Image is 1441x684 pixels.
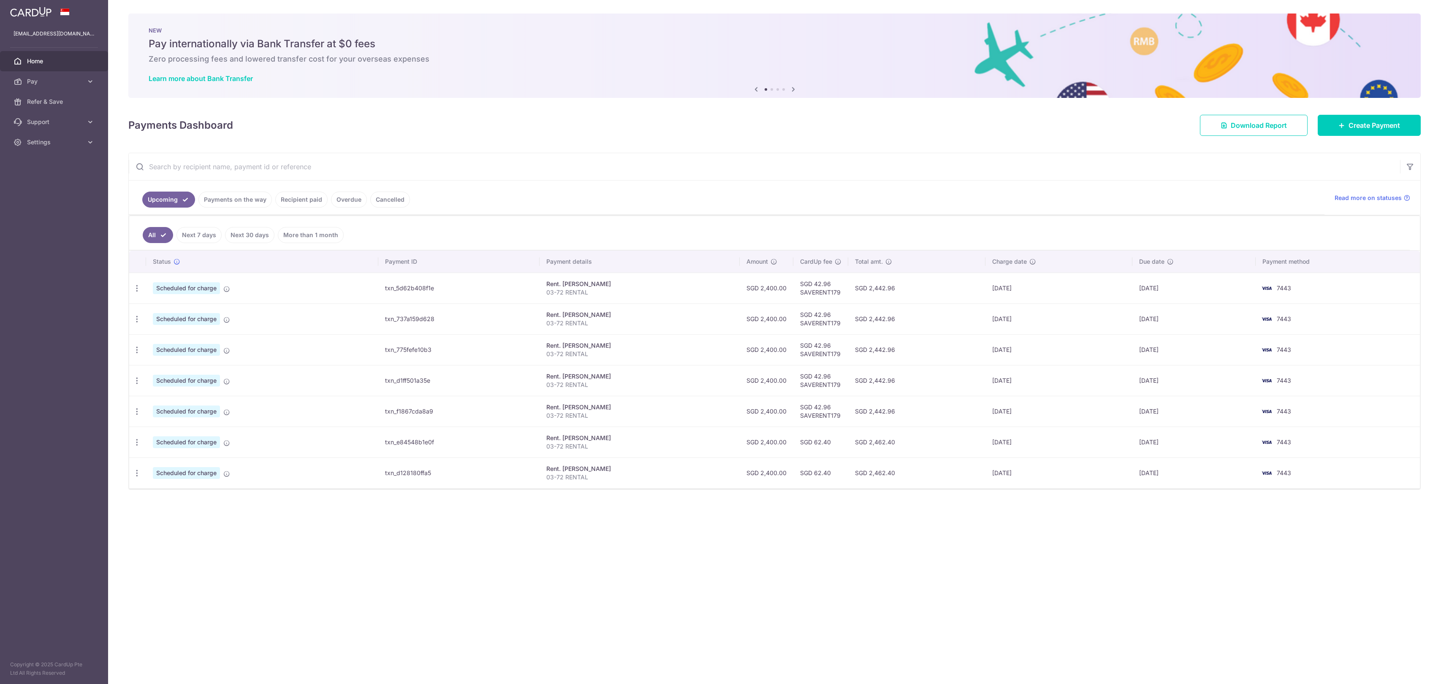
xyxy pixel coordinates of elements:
[1258,437,1275,447] img: Bank Card
[378,273,539,303] td: txn_5d62b408f1e
[546,465,733,473] div: Rent. [PERSON_NAME]
[1258,345,1275,355] img: Bank Card
[992,257,1027,266] span: Charge date
[225,227,274,243] a: Next 30 days
[793,365,848,396] td: SGD 42.96 SAVERENT179
[378,396,539,427] td: txn_f1867cda8a9
[740,303,793,334] td: SGD 2,400.00
[27,138,83,146] span: Settings
[153,313,220,325] span: Scheduled for charge
[378,457,539,488] td: txn_d128180ffa5
[546,403,733,411] div: Rent. [PERSON_NAME]
[149,37,1400,51] h5: Pay internationally via Bank Transfer at $0 fees
[1277,346,1291,353] span: 7443
[985,427,1132,457] td: [DATE]
[153,344,220,356] span: Scheduled for charge
[129,153,1400,180] input: Search by recipient name, payment id or reference
[793,427,848,457] td: SGD 62.40
[546,442,733,451] p: 03-72 RENTAL
[848,273,985,303] td: SGD 2,442.96
[142,192,195,208] a: Upcoming
[1335,194,1402,202] span: Read more on statuses
[985,365,1132,396] td: [DATE]
[1256,251,1420,273] th: Payment method
[740,334,793,365] td: SGD 2,400.00
[1200,115,1308,136] a: Download Report
[1132,273,1256,303] td: [DATE]
[985,396,1132,427] td: [DATE]
[153,257,171,266] span: Status
[1277,469,1291,476] span: 7443
[793,457,848,488] td: SGD 62.40
[1335,194,1410,202] a: Read more on statuses
[27,57,83,65] span: Home
[855,257,883,266] span: Total amt.
[1277,408,1291,415] span: 7443
[740,273,793,303] td: SGD 2,400.00
[198,192,272,208] a: Payments on the way
[153,282,220,294] span: Scheduled for charge
[546,280,733,288] div: Rent. [PERSON_NAME]
[378,427,539,457] td: txn_e84548b1e0f
[1258,376,1275,386] img: Bank Card
[540,251,740,273] th: Payment details
[149,54,1400,64] h6: Zero processing fees and lowered transfer cost for your overseas expenses
[546,372,733,381] div: Rent. [PERSON_NAME]
[848,334,985,365] td: SGD 2,442.96
[370,192,410,208] a: Cancelled
[378,365,539,396] td: txn_d1ff501a35e
[546,288,733,297] p: 03-72 RENTAL
[1132,457,1256,488] td: [DATE]
[14,30,95,38] p: [EMAIL_ADDRESS][DOMAIN_NAME]
[27,97,83,106] span: Refer & Save
[153,436,220,448] span: Scheduled for charge
[1132,396,1256,427] td: [DATE]
[546,473,733,481] p: 03-72 RENTAL
[149,27,1400,34] p: NEW
[149,74,253,83] a: Learn more about Bank Transfer
[378,334,539,365] td: txn_775fefe10b3
[128,118,233,133] h4: Payments Dashboard
[848,457,985,488] td: SGD 2,462.40
[800,257,832,266] span: CardUp fee
[275,192,328,208] a: Recipient paid
[985,334,1132,365] td: [DATE]
[27,118,83,126] span: Support
[378,251,539,273] th: Payment ID
[848,427,985,457] td: SGD 2,462.40
[985,457,1132,488] td: [DATE]
[848,303,985,334] td: SGD 2,442.96
[1277,284,1291,292] span: 7443
[1277,377,1291,384] span: 7443
[740,365,793,396] td: SGD 2,400.00
[1258,406,1275,416] img: Bank Card
[746,257,768,266] span: Amount
[1132,303,1256,334] td: [DATE]
[176,227,222,243] a: Next 7 days
[153,467,220,479] span: Scheduled for charge
[1139,257,1164,266] span: Due date
[331,192,367,208] a: Overdue
[793,273,848,303] td: SGD 42.96 SAVERENT179
[1258,283,1275,293] img: Bank Card
[848,396,985,427] td: SGD 2,442.96
[153,375,220,387] span: Scheduled for charge
[546,350,733,358] p: 03-72 RENTAL
[546,319,733,327] p: 03-72 RENTAL
[128,14,1421,98] img: Bank transfer banner
[793,303,848,334] td: SGD 42.96 SAVERENT179
[793,396,848,427] td: SGD 42.96 SAVERENT179
[546,311,733,319] div: Rent. [PERSON_NAME]
[1258,314,1275,324] img: Bank Card
[546,434,733,442] div: Rent. [PERSON_NAME]
[378,303,539,334] td: txn_737a159d628
[278,227,344,243] a: More than 1 month
[27,77,83,86] span: Pay
[1258,468,1275,478] img: Bank Card
[1318,115,1421,136] a: Create Payment
[546,381,733,389] p: 03-72 RENTAL
[1277,438,1291,446] span: 7443
[848,365,985,396] td: SGD 2,442.96
[985,273,1132,303] td: [DATE]
[793,334,848,365] td: SGD 42.96 SAVERENT179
